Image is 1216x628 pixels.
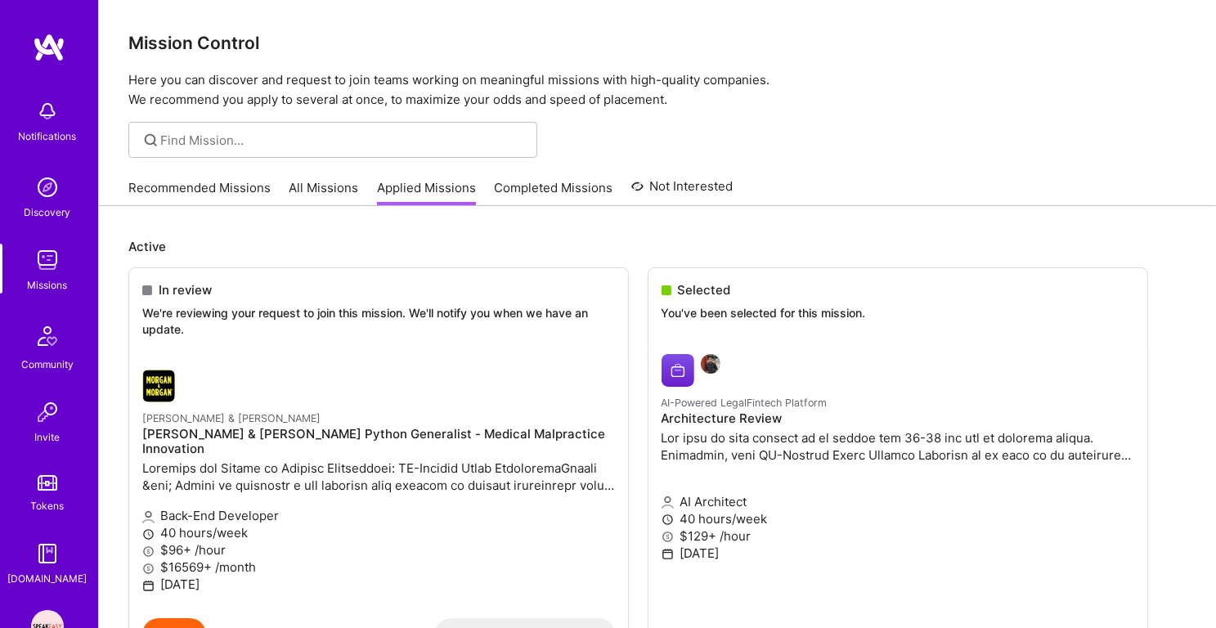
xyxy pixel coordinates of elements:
[142,511,155,523] i: icon Applicant
[38,475,57,491] img: tokens
[142,576,615,593] p: [DATE]
[128,70,1187,110] p: Here you can discover and request to join teams working on meaningful missions with high-quality ...
[142,558,615,576] p: $16569+ /month
[495,179,613,206] a: Completed Missions
[31,171,64,204] img: discovery
[159,281,212,298] span: In review
[142,545,155,558] i: icon MoneyGray
[31,95,64,128] img: bell
[28,276,68,294] div: Missions
[631,177,734,206] a: Not Interested
[142,412,321,424] small: [PERSON_NAME] & [PERSON_NAME]
[129,357,628,618] a: Morgan & Morgan company logo[PERSON_NAME] & [PERSON_NAME][PERSON_NAME] & [PERSON_NAME] Python Gen...
[377,179,476,206] a: Applied Missions
[25,204,71,221] div: Discovery
[142,507,615,524] p: Back-End Developer
[142,524,615,541] p: 40 hours/week
[128,238,1187,255] p: Active
[289,179,359,206] a: All Missions
[31,537,64,570] img: guide book
[142,541,615,558] p: $96+ /hour
[28,316,67,356] img: Community
[31,396,64,428] img: Invite
[19,128,77,145] div: Notifications
[33,33,65,62] img: logo
[35,428,61,446] div: Invite
[128,33,1187,53] h3: Mission Control
[142,460,615,494] p: Loremips dol Sitame co Adipisc Elitseddoei: TE-Incidid Utlab EtdoloremaGnaali &eni; Admini ve qui...
[142,580,155,592] i: icon Calendar
[161,132,525,149] input: Find Mission...
[8,570,87,587] div: [DOMAIN_NAME]
[21,356,74,373] div: Community
[31,244,64,276] img: teamwork
[31,497,65,514] div: Tokens
[128,179,271,206] a: Recommended Missions
[141,131,160,150] i: icon SearchGrey
[142,370,175,402] img: Morgan & Morgan company logo
[142,563,155,575] i: icon MoneyGray
[142,528,155,541] i: icon Clock
[142,427,615,456] h4: [PERSON_NAME] & [PERSON_NAME] Python Generalist - Medical Malpractice Innovation
[142,305,615,337] p: We're reviewing your request to join this mission. We'll notify you when we have an update.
